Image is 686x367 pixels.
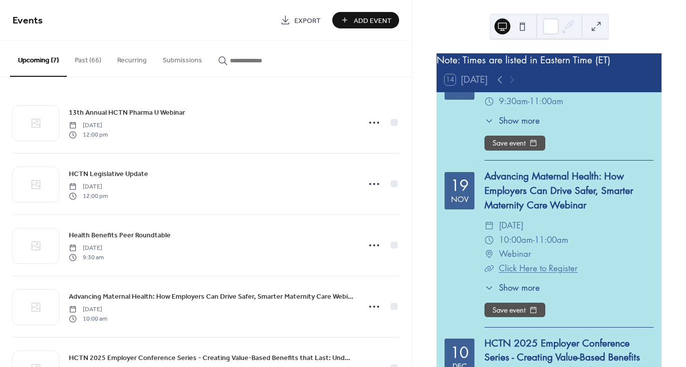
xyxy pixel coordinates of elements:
[451,178,468,193] div: 19
[499,282,540,294] span: Show more
[12,11,43,30] span: Events
[69,121,108,130] span: [DATE]
[451,345,468,360] div: 10
[484,115,494,127] div: ​
[332,12,399,28] button: Add Event
[499,94,528,109] span: 9:30am
[534,233,568,247] span: 11:00am
[499,233,533,247] span: 10:00am
[69,130,108,139] span: 12:00 pm
[484,115,540,127] button: ​Show more
[69,314,107,323] span: 10:00 am
[69,183,108,191] span: [DATE]
[499,263,578,274] a: Click Here to Register
[69,229,171,241] a: Health Benefits Peer Roundtable
[484,282,494,294] div: ​
[528,94,529,109] span: -
[69,107,185,118] a: 13th Annual HCTN Pharma U Webinar
[499,247,531,261] span: Webinar
[484,261,494,276] div: ​
[354,15,392,26] span: Add Event
[484,136,545,151] button: Save event
[484,94,494,109] div: ​
[533,233,534,247] span: -
[69,191,108,200] span: 12:00 pm
[69,108,185,118] span: 13th Annual HCTN Pharma U Webinar
[69,253,104,262] span: 9:30 am
[437,53,662,68] div: Note: Times are listed in Eastern Time (ET)
[451,195,468,203] div: Nov
[499,115,540,127] span: Show more
[67,40,109,76] button: Past (66)
[69,244,104,253] span: [DATE]
[484,170,633,211] a: Advancing Maternal Health: How Employers Can Drive Safer, Smarter Maternity Care Webinar
[69,353,354,364] span: HCTN 2025 Employer Conference Series - Creating Value-Based Benefits that Last: Understanding the...
[294,15,321,26] span: Export
[484,282,540,294] button: ​Show more
[499,218,523,233] span: [DATE]
[69,230,171,241] span: Health Benefits Peer Roundtable
[69,168,148,180] a: HCTN Legislative Update
[69,305,107,314] span: [DATE]
[529,94,563,109] span: 11:00am
[273,12,328,28] a: Export
[484,233,494,247] div: ​
[69,352,354,364] a: HCTN 2025 Employer Conference Series - Creating Value-Based Benefits that Last: Understanding the...
[69,169,148,180] span: HCTN Legislative Update
[484,218,494,233] div: ​
[10,40,67,77] button: Upcoming (7)
[69,292,354,302] span: Advancing Maternal Health: How Employers Can Drive Safer, Smarter Maternity Care Webinar
[69,291,354,302] a: Advancing Maternal Health: How Employers Can Drive Safer, Smarter Maternity Care Webinar
[155,40,210,76] button: Submissions
[109,40,155,76] button: Recurring
[451,86,468,93] div: Nov
[484,303,545,318] button: Save event
[484,247,494,261] div: ​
